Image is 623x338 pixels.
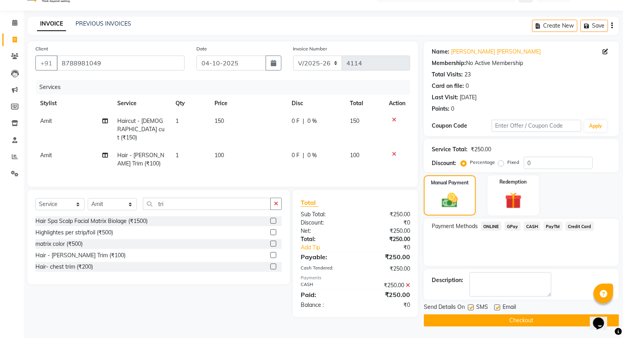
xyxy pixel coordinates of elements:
span: | [303,151,304,160]
span: 1 [176,152,179,159]
th: Stylist [35,95,113,112]
th: Service [113,95,171,112]
div: Discount: [432,159,456,167]
div: ₹250.00 [355,265,416,273]
div: Paid: [295,290,355,299]
span: | [303,117,304,125]
span: 150 [214,117,224,124]
span: Send Details On [424,303,465,313]
div: Card on file: [432,82,464,90]
label: Percentage [470,159,495,166]
div: CASH [295,281,355,290]
div: Service Total: [432,145,468,154]
button: Apply [584,120,607,132]
span: 100 [350,152,359,159]
th: Action [384,95,410,112]
span: Credit Card [566,222,594,231]
div: Total: [295,235,355,243]
span: 0 % [307,117,317,125]
label: Date [196,45,207,52]
div: Cash Tendered: [295,265,355,273]
span: 100 [214,152,224,159]
span: 0 F [292,151,299,160]
img: _cash.svg [437,191,463,210]
label: Manual Payment [431,179,469,186]
div: matrix color (₹500) [35,240,83,248]
div: No Active Membership [432,59,611,67]
div: ₹250.00 [355,227,416,235]
span: Total [301,199,319,207]
div: 23 [464,71,471,79]
span: PayTM [544,222,562,231]
div: Name: [432,48,449,56]
div: Payable: [295,252,355,262]
button: +91 [35,56,57,71]
div: Highlightes per strip/foil (₹500) [35,228,113,237]
button: Checkout [424,314,619,327]
div: ₹250.00 [355,210,416,219]
input: Enter Offer / Coupon Code [492,120,581,132]
input: Search by Name/Mobile/Email/Code [57,56,185,71]
span: CASH [524,222,541,231]
div: ₹250.00 [355,290,416,299]
label: Client [35,45,48,52]
span: Amit [40,152,52,159]
div: ₹250.00 [355,235,416,243]
iframe: chat widget [590,306,615,330]
label: Invoice Number [293,45,327,52]
div: Payments [301,275,410,281]
span: Payment Methods [432,222,478,230]
span: Haircut - [DEMOGRAPHIC_DATA] cut (₹150) [117,117,165,141]
th: Total [345,95,384,112]
span: ONLINE [481,222,501,231]
div: Discount: [295,219,355,227]
div: 0 [451,105,454,113]
div: [DATE] [460,93,477,102]
button: Create New [532,20,577,32]
div: ₹250.00 [355,252,416,262]
th: Price [210,95,287,112]
div: ₹250.00 [355,281,416,290]
span: Email [503,303,516,313]
span: 1 [176,117,179,124]
span: 0 F [292,117,299,125]
div: Balance : [295,301,355,309]
a: [PERSON_NAME] [PERSON_NAME] [451,48,541,56]
a: Add Tip [295,243,365,252]
span: Amit [40,117,52,124]
span: SMS [476,303,488,313]
th: Disc [287,95,345,112]
button: Save [580,20,608,32]
div: Points: [432,105,449,113]
div: Net: [295,227,355,235]
div: Membership: [432,59,466,67]
div: Hair - [PERSON_NAME] Trim (₹100) [35,251,126,260]
div: Coupon Code [432,122,492,130]
a: INVOICE [37,17,66,31]
div: ₹0 [366,243,416,252]
div: Sub Total: [295,210,355,219]
div: 0 [466,82,469,90]
div: Total Visits: [432,71,463,79]
div: Last Visit: [432,93,458,102]
span: 0 % [307,151,317,160]
span: Hair - [PERSON_NAME] Trim (₹100) [117,152,164,167]
th: Qty [171,95,210,112]
label: Redemption [500,178,527,186]
a: PREVIOUS INVOICES [76,20,131,27]
label: Fixed [507,159,519,166]
div: ₹0 [355,301,416,309]
div: ₹250.00 [471,145,491,154]
input: Search or Scan [143,198,271,210]
img: _gift.svg [500,190,527,211]
div: ₹0 [355,219,416,227]
div: Services [36,80,416,95]
span: GPay [505,222,521,231]
div: Description: [432,276,463,284]
span: 150 [350,117,359,124]
div: Hair Spa Scalp Facial Matrix Biolage (₹1500) [35,217,148,225]
div: Hair- chest trim (₹200) [35,263,93,271]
